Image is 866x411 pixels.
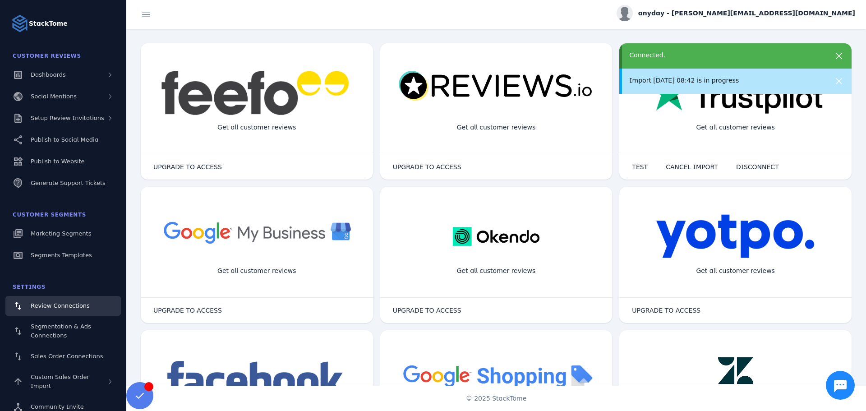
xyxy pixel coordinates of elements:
div: Get all customer reviews [450,115,543,139]
button: UPGRADE TO ACCESS [384,158,470,176]
button: UPGRADE TO ACCESS [144,301,231,319]
span: Dashboards [31,71,66,78]
img: feefo.png [160,70,354,115]
button: UPGRADE TO ACCESS [623,301,709,319]
span: Sales Order Connections [31,353,103,360]
span: Setup Review Invitations [31,115,104,121]
div: Get all customer reviews [450,259,543,283]
span: Custom Sales Order Import [31,374,89,389]
span: Settings [13,284,46,290]
a: Marketing Segments [5,224,121,244]
div: Get all customer reviews [689,115,782,139]
span: anyday - [PERSON_NAME][EMAIL_ADDRESS][DOMAIN_NAME] [638,9,855,18]
div: Import [DATE] 08:42 is in progress [629,76,823,85]
a: Review Connections [5,296,121,316]
a: Segments Templates [5,245,121,265]
div: Get all customer reviews [210,115,304,139]
a: Sales Order Connections [5,346,121,366]
span: UPGRADE TO ACCESS [393,164,461,170]
img: facebook.png [161,357,353,402]
button: TEST [623,158,657,176]
img: yotpo.png [656,214,815,259]
span: UPGRADE TO ACCESS [153,164,222,170]
button: DISCONNECT [727,158,788,176]
img: reviewsio.svg [398,70,594,102]
span: Review Connections [31,302,90,309]
div: Connected. [629,51,823,60]
img: okendo.webp [453,214,539,259]
span: Segmentation & Ads Connections [31,323,91,339]
img: profile.jpg [617,5,633,21]
span: Customer Reviews [13,53,81,59]
span: Generate Support Tickets [31,180,106,186]
span: © 2025 StackTome [466,394,527,403]
a: Publish to Social Media [5,130,121,150]
span: DISCONNECT [736,164,779,170]
button: UPGRADE TO ACCESS [384,301,470,319]
img: googlebusiness.png [159,214,355,250]
img: Logo image [11,14,29,32]
img: zendesk.png [704,357,767,402]
a: Segmentation & Ads Connections [5,318,121,345]
span: TEST [632,164,648,170]
span: Publish to Website [31,158,84,165]
div: Get all customer reviews [689,259,782,283]
span: UPGRADE TO ACCESS [153,307,222,314]
button: UPGRADE TO ACCESS [144,158,231,176]
span: Publish to Social Media [31,136,98,143]
span: CANCEL IMPORT [666,164,718,170]
a: Publish to Website [5,152,121,171]
span: Community Invite [31,403,84,410]
span: UPGRADE TO ACCESS [632,307,700,314]
button: anyday - [PERSON_NAME][EMAIL_ADDRESS][DOMAIN_NAME] [617,5,855,21]
a: Generate Support Tickets [5,173,121,193]
span: Marketing Segments [31,230,91,237]
span: Segments Templates [31,252,92,259]
span: Customer Segments [13,212,86,218]
span: Social Mentions [31,93,77,100]
span: UPGRADE TO ACCESS [393,307,461,314]
button: CANCEL IMPORT [657,158,727,176]
div: Get all customer reviews [210,259,304,283]
img: googleshopping.png [398,357,594,394]
strong: StackTome [29,19,68,28]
